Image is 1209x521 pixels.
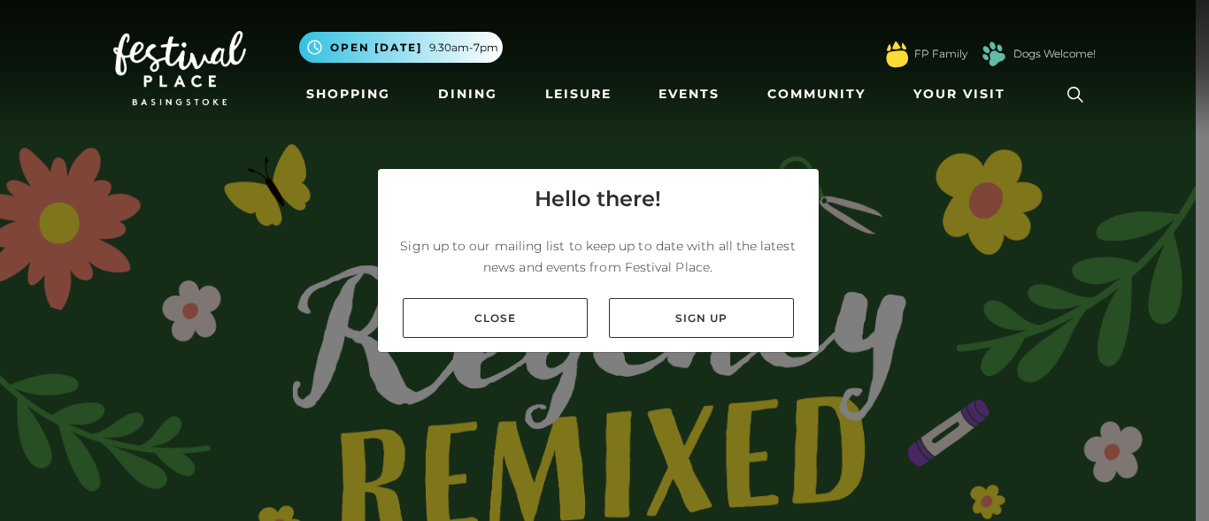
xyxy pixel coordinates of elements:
[914,46,967,62] a: FP Family
[113,31,246,105] img: Festival Place Logo
[429,40,498,56] span: 9.30am-7pm
[609,298,794,338] a: Sign up
[392,235,805,278] p: Sign up to our mailing list to keep up to date with all the latest news and events from Festival ...
[403,298,588,338] a: Close
[760,78,873,111] a: Community
[535,183,661,215] h4: Hello there!
[906,78,1021,111] a: Your Visit
[1013,46,1096,62] a: Dogs Welcome!
[330,40,422,56] span: Open [DATE]
[538,78,619,111] a: Leisure
[913,85,1005,103] span: Your Visit
[431,78,504,111] a: Dining
[299,78,397,111] a: Shopping
[651,78,727,111] a: Events
[299,32,503,63] button: Open [DATE] 9.30am-7pm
